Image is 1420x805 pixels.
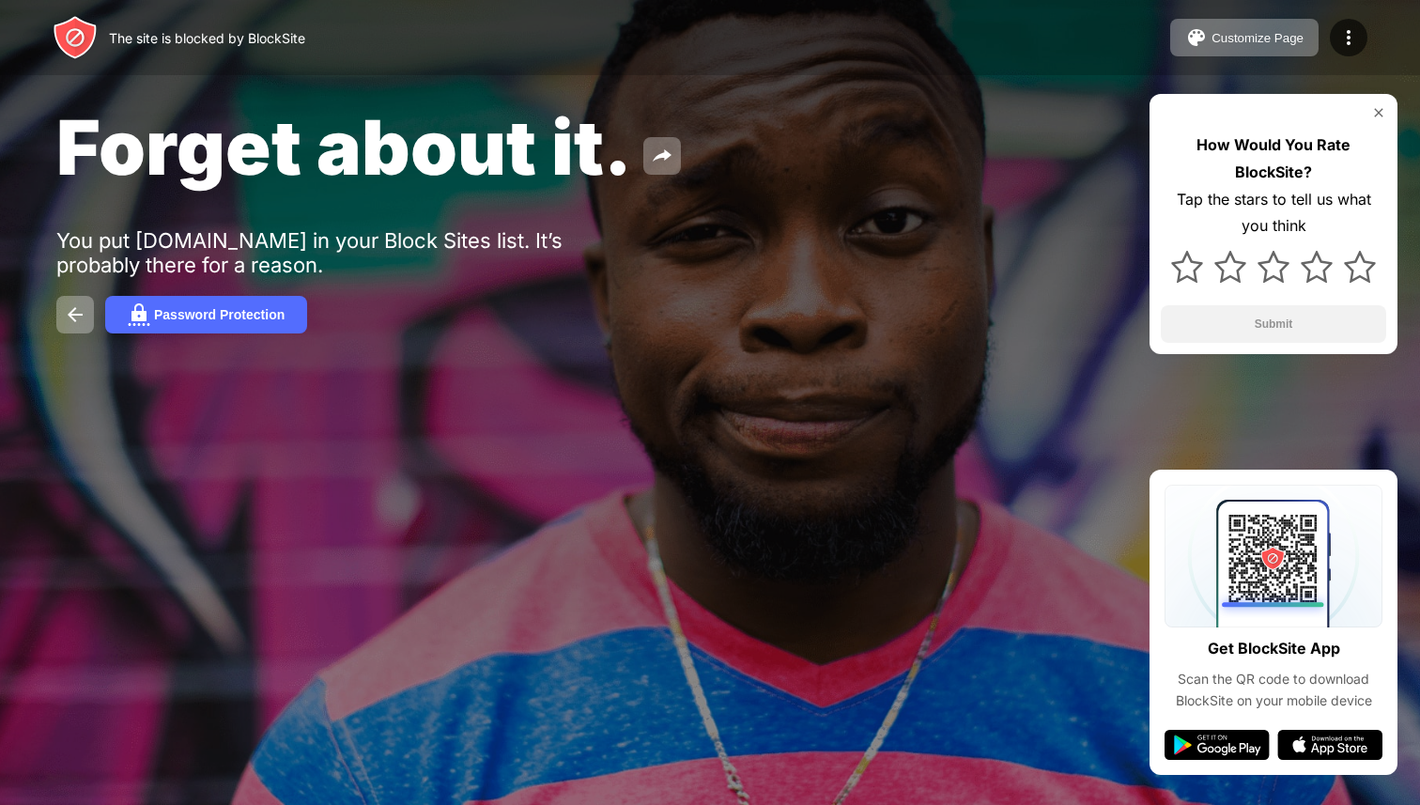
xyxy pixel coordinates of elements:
span: Forget about it. [56,101,632,193]
img: star.svg [1258,251,1289,283]
img: google-play.svg [1165,730,1270,760]
div: How Would You Rate BlockSite? [1161,132,1386,186]
button: Customize Page [1170,19,1319,56]
div: Get BlockSite App [1208,635,1340,662]
img: menu-icon.svg [1337,26,1360,49]
div: Scan the QR code to download BlockSite on your mobile device [1165,669,1382,711]
img: star.svg [1171,251,1203,283]
img: star.svg [1344,251,1376,283]
div: You put [DOMAIN_NAME] in your Block Sites list. It’s probably there for a reason. [56,228,637,277]
img: header-logo.svg [53,15,98,60]
div: The site is blocked by BlockSite [109,30,305,46]
img: back.svg [64,303,86,326]
button: Password Protection [105,296,307,333]
div: Customize Page [1212,31,1304,45]
div: Password Protection [154,307,285,322]
img: star.svg [1214,251,1246,283]
img: password.svg [128,303,150,326]
img: qrcode.svg [1165,485,1382,627]
img: share.svg [651,145,673,167]
img: app-store.svg [1277,730,1382,760]
div: Tap the stars to tell us what you think [1161,186,1386,240]
img: star.svg [1301,251,1333,283]
button: Submit [1161,305,1386,343]
img: pallet.svg [1185,26,1208,49]
img: rate-us-close.svg [1371,105,1386,120]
